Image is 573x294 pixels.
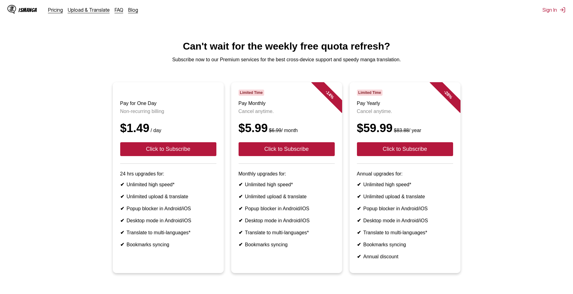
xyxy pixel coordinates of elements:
[239,206,243,211] b: ✔
[7,5,16,14] img: IsManga Logo
[149,128,162,133] small: / day
[239,182,335,187] li: Unlimited high speed*
[269,128,281,133] s: $6.99
[394,128,409,133] s: $83.88
[239,194,335,199] li: Unlimited upload & translate
[239,171,335,177] p: Monthly upgrades for:
[239,101,335,106] h3: Pay Monthly
[357,109,453,114] p: Cancel anytime.
[68,7,110,13] a: Upload & Translate
[239,182,243,187] b: ✔
[357,182,453,187] li: Unlimited high speed*
[357,242,453,248] li: Bookmarks syncing
[120,142,216,156] button: Click to Subscribe
[357,194,361,199] b: ✔
[311,76,348,113] div: - 14 %
[357,122,453,135] div: $59.99
[239,142,335,156] button: Click to Subscribe
[239,218,335,224] li: Desktop mode in Android/iOS
[239,206,335,211] li: Popup blocker in Android/iOS
[393,128,421,133] small: / year
[357,142,453,156] button: Click to Subscribe
[357,101,453,106] h3: Pay Yearly
[5,41,568,52] h1: Can't wait for the weekly free quota refresh?
[357,90,383,96] span: Limited Time
[429,76,466,113] div: - 28 %
[120,242,124,247] b: ✔
[128,7,138,13] a: Blog
[120,194,124,199] b: ✔
[48,7,63,13] a: Pricing
[357,254,361,259] b: ✔
[239,122,335,135] div: $5.99
[115,7,123,13] a: FAQ
[120,230,124,235] b: ✔
[239,230,335,236] li: Translate to multi-languages*
[542,7,566,13] button: Sign In
[357,206,361,211] b: ✔
[7,5,48,15] a: IsManga LogoIsManga
[120,230,216,236] li: Translate to multi-languages*
[239,109,335,114] p: Cancel anytime.
[357,206,453,211] li: Popup blocker in Android/iOS
[120,206,124,211] b: ✔
[239,242,335,248] li: Bookmarks syncing
[120,101,216,106] h3: Pay for One Day
[357,182,361,187] b: ✔
[239,218,243,223] b: ✔
[357,254,453,260] li: Annual discount
[357,171,453,177] p: Annual upgrades for:
[239,194,243,199] b: ✔
[120,122,216,135] div: $1.49
[357,218,361,223] b: ✔
[120,182,216,187] li: Unlimited high speed*
[120,171,216,177] p: 24 hrs upgrades for:
[357,194,453,199] li: Unlimited upload & translate
[357,230,361,235] b: ✔
[120,242,216,248] li: Bookmarks syncing
[357,218,453,224] li: Desktop mode in Android/iOS
[120,206,216,211] li: Popup blocker in Android/iOS
[239,90,264,96] span: Limited Time
[559,7,566,13] img: Sign out
[120,109,216,114] p: Non-recurring billing
[120,182,124,187] b: ✔
[120,218,216,224] li: Desktop mode in Android/iOS
[268,128,298,133] small: / month
[18,7,37,13] div: IsManga
[357,230,453,236] li: Translate to multi-languages*
[120,218,124,223] b: ✔
[5,57,568,62] p: Subscribe now to our Premium services for the best cross-device support and speedy manga translat...
[120,194,216,199] li: Unlimited upload & translate
[239,230,243,235] b: ✔
[239,242,243,247] b: ✔
[357,242,361,247] b: ✔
